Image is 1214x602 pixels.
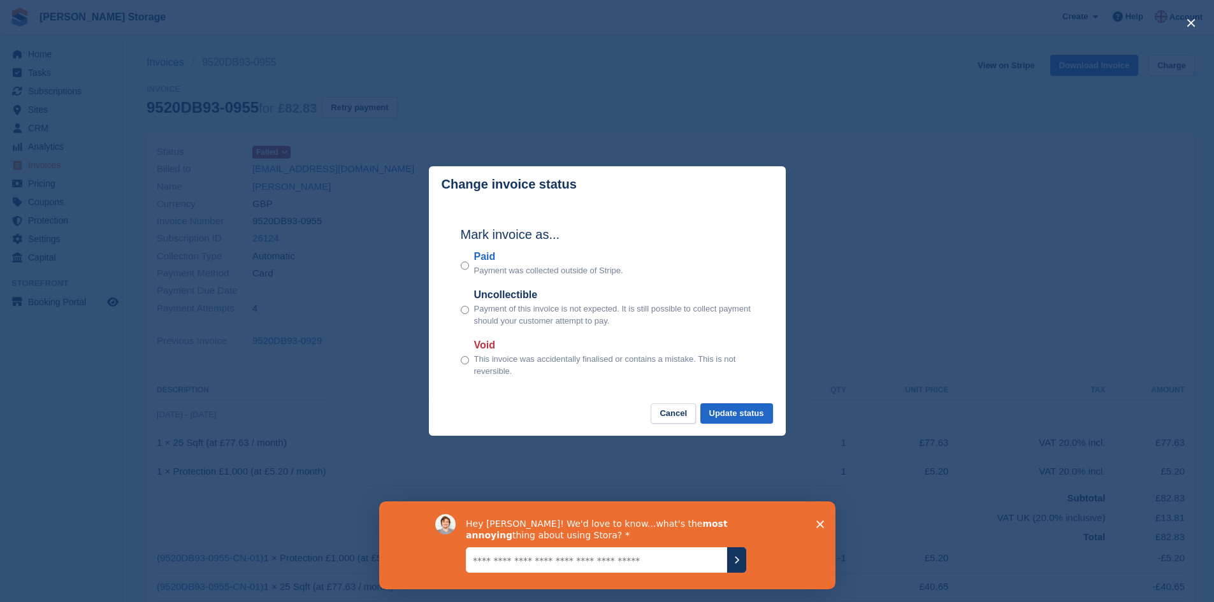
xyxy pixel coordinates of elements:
p: Payment of this invoice is not expected. It is still possible to collect payment should your cust... [474,303,754,327]
button: close [1181,13,1201,33]
p: Payment was collected outside of Stripe. [474,264,623,277]
label: Void [474,338,754,353]
p: Change invoice status [442,177,577,192]
label: Uncollectible [474,287,754,303]
iframe: Survey by David from Stora [379,501,835,589]
h2: Mark invoice as... [461,225,754,244]
p: This invoice was accidentally finalised or contains a mistake. This is not reversible. [474,353,754,378]
label: Paid [474,249,623,264]
button: Cancel [651,403,696,424]
button: Update status [700,403,773,424]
